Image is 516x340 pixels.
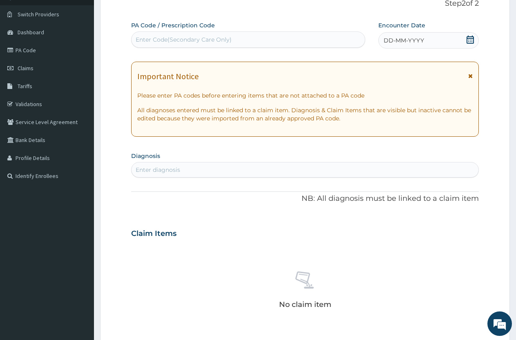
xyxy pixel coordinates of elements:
[134,4,154,24] div: Minimize live chat window
[131,193,479,204] p: NB: All diagnosis must be linked to a claim item
[131,229,176,238] h3: Claim Items
[136,36,232,44] div: Enter Code(Secondary Care Only)
[136,166,180,174] div: Enter diagnosis
[4,223,156,251] textarea: Type your message and hit 'Enter'
[42,46,137,56] div: Chat with us now
[384,36,424,44] span: DD-MM-YYYY
[47,103,113,185] span: We're online!
[18,64,34,72] span: Claims
[279,300,331,309] p: No claim item
[18,82,32,90] span: Tariffs
[15,41,33,61] img: d_794563401_company_1708531726252_794563401
[18,11,59,18] span: Switch Providers
[378,21,425,29] label: Encounter Date
[137,72,199,81] h1: Important Notice
[131,152,160,160] label: Diagnosis
[137,91,473,100] p: Please enter PA codes before entering items that are not attached to a PA code
[137,106,473,122] p: All diagnoses entered must be linked to a claim item. Diagnosis & Claim Items that are visible bu...
[131,21,215,29] label: PA Code / Prescription Code
[18,29,44,36] span: Dashboard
